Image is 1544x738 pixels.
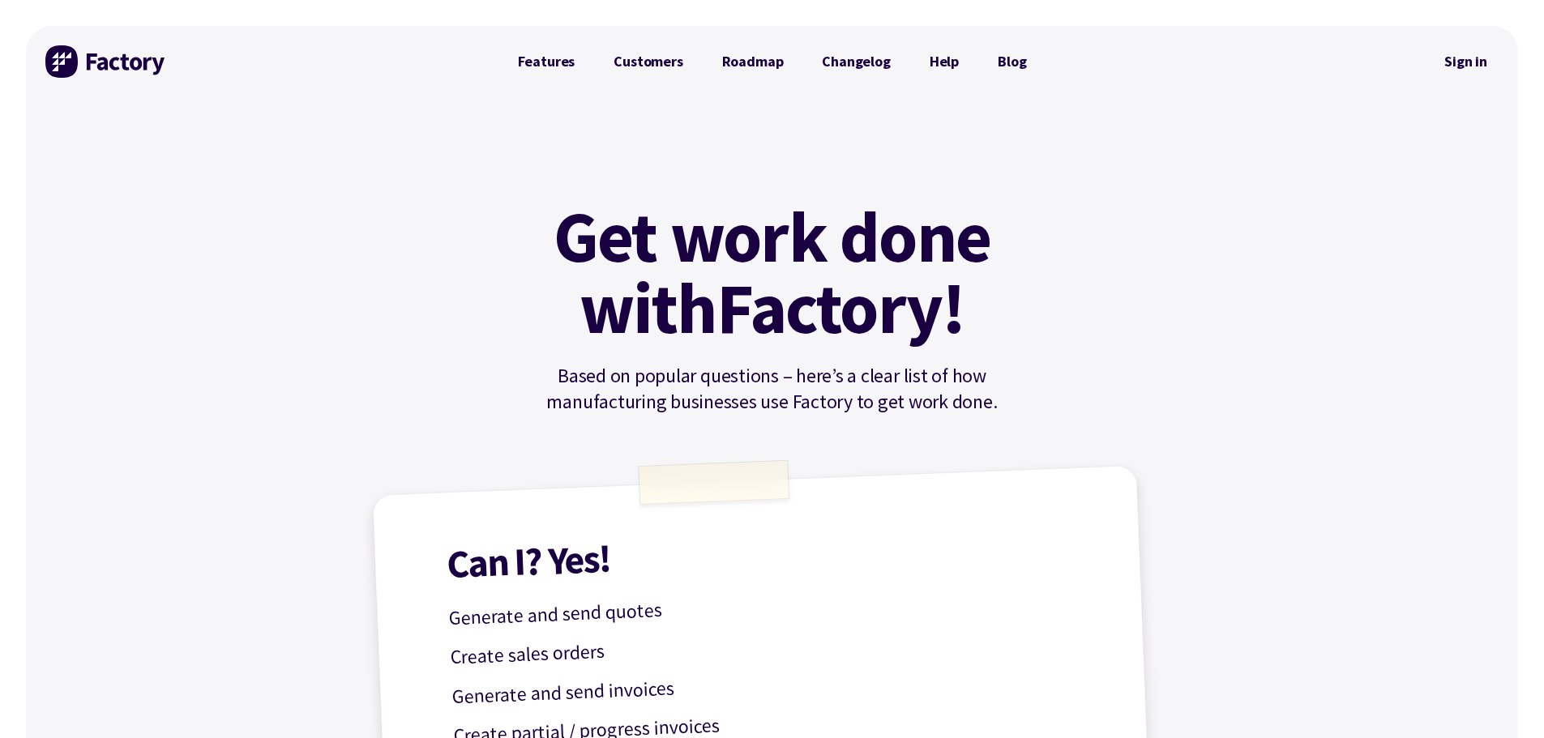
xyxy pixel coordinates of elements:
[703,45,803,78] a: Roadmap
[446,519,1093,583] h1: Can I? Yes!
[498,45,1046,78] nav: Primary Navigation
[978,45,1046,78] a: Blog
[910,45,978,78] a: Help
[529,201,1016,343] h1: Get work done with
[1433,43,1499,80] a: Sign in
[451,656,1099,713] p: Generate and send invoices
[498,45,595,78] a: Features
[498,363,1046,415] p: Based on popular questions – here’s a clear list of how manufacturing businesses use Factory to g...
[716,272,965,343] mark: Factory!
[1433,43,1499,80] nav: Secondary Navigation
[450,616,1097,673] p: Create sales orders
[802,45,909,78] a: Changelog
[448,578,1096,634] p: Generate and send quotes
[45,45,167,78] img: Factory
[594,45,702,78] a: Customers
